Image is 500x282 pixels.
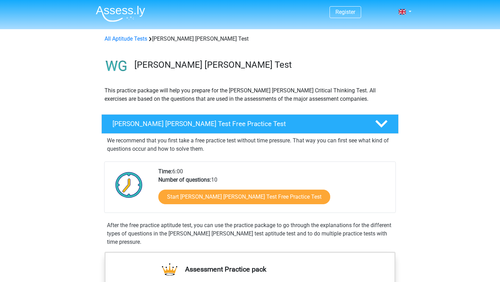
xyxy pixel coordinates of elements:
[102,51,131,81] img: watson glaser test
[96,6,145,22] img: Assessly
[105,35,147,42] a: All Aptitude Tests
[153,167,395,213] div: 6:00 10
[107,136,393,153] p: We recommend that you first take a free practice test without time pressure. That way you can fir...
[102,35,398,43] div: [PERSON_NAME] [PERSON_NAME] Test
[104,221,396,246] div: After the free practice aptitude test, you can use the practice package to go through the explana...
[99,114,401,134] a: [PERSON_NAME] [PERSON_NAME] Test Free Practice Test
[134,59,393,70] h3: [PERSON_NAME] [PERSON_NAME] Test
[112,120,364,128] h4: [PERSON_NAME] [PERSON_NAME] Test Free Practice Test
[158,168,172,175] b: Time:
[158,176,211,183] b: Number of questions:
[158,190,330,204] a: Start [PERSON_NAME] [PERSON_NAME] Test Free Practice Test
[111,167,147,202] img: Clock
[335,9,355,15] a: Register
[105,86,395,103] p: This practice package will help you prepare for the [PERSON_NAME] [PERSON_NAME] Critical Thinking...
